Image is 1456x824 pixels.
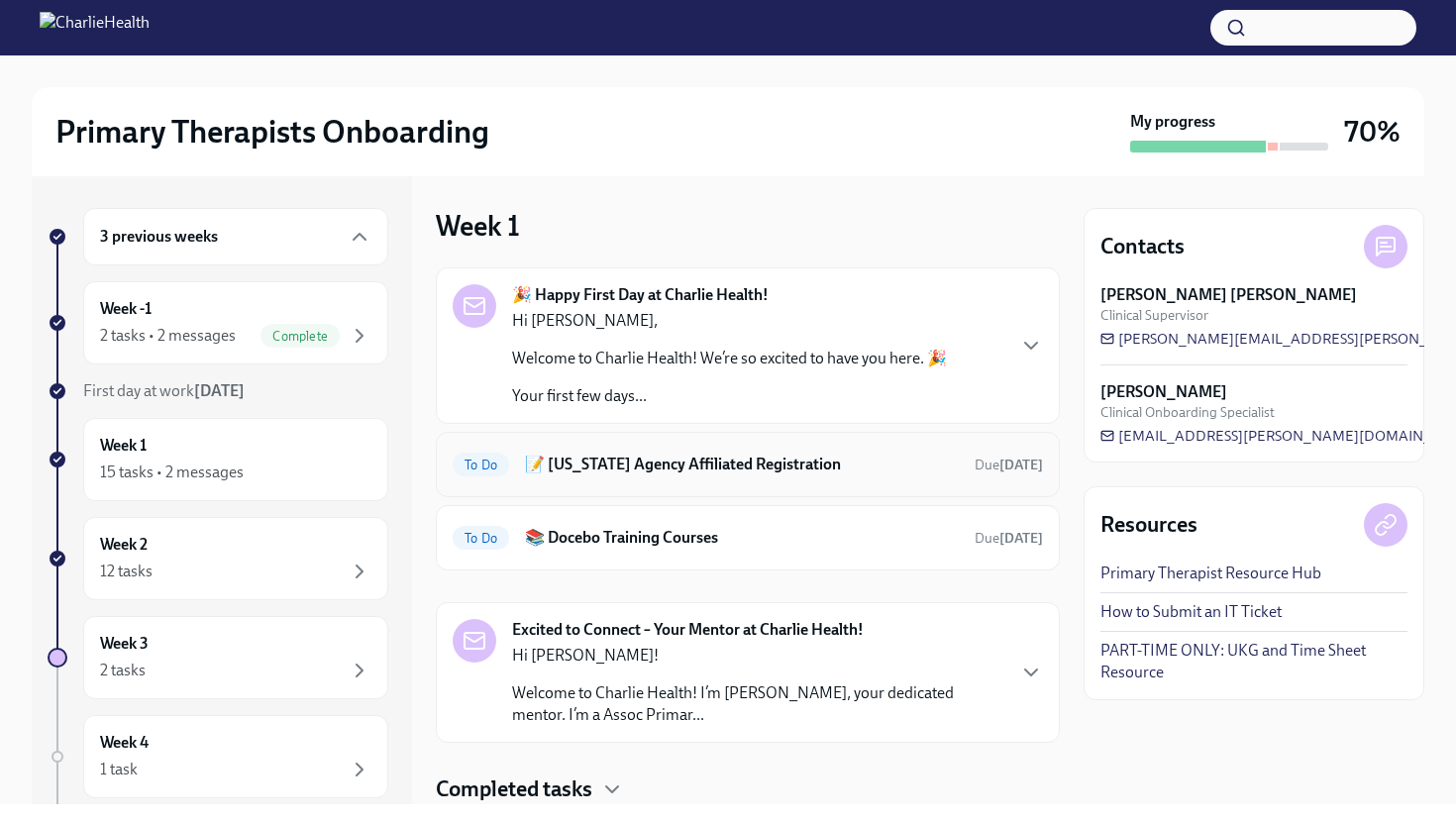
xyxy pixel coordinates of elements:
[1344,114,1401,150] h3: 70%
[436,774,1060,804] div: Completed tasks
[1100,601,1282,623] a: How to Submit an IT Ticket
[975,530,1043,547] span: Due
[453,531,509,546] span: To Do
[100,660,146,681] div: 2 tasks
[1100,510,1197,540] h4: Resources
[100,561,153,582] div: 12 tasks
[975,529,1043,548] span: August 19th, 2025 09:00
[260,329,340,344] span: Complete
[100,325,236,347] div: 2 tasks • 2 messages
[999,530,1043,547] strong: [DATE]
[512,619,864,641] strong: Excited to Connect – Your Mentor at Charlie Health!
[1100,403,1275,422] span: Clinical Onboarding Specialist
[55,112,489,152] h2: Primary Therapists Onboarding
[453,449,1043,480] a: To Do📝 [US_STATE] Agency Affiliated RegistrationDue[DATE]
[1100,640,1407,683] a: PART-TIME ONLY: UKG and Time Sheet Resource
[100,462,244,483] div: 15 tasks • 2 messages
[48,281,388,364] a: Week -12 tasks • 2 messagesComplete
[48,616,388,699] a: Week 32 tasks
[1100,284,1357,306] strong: [PERSON_NAME] [PERSON_NAME]
[48,380,388,402] a: First day at work[DATE]
[512,385,947,407] p: Your first few days...
[453,522,1043,554] a: To Do📚 Docebo Training CoursesDue[DATE]
[1100,232,1185,261] h4: Contacts
[48,517,388,600] a: Week 212 tasks
[1100,306,1208,325] span: Clinical Supervisor
[100,435,147,457] h6: Week 1
[975,456,1043,474] span: August 11th, 2025 09:00
[512,284,769,306] strong: 🎉 Happy First Day at Charlie Health!
[83,381,245,400] span: First day at work
[100,534,148,556] h6: Week 2
[436,208,520,244] h3: Week 1
[100,633,149,655] h6: Week 3
[40,12,150,44] img: CharlieHealth
[999,457,1043,473] strong: [DATE]
[83,208,388,265] div: 3 previous weeks
[100,759,138,780] div: 1 task
[453,458,509,472] span: To Do
[512,682,1003,726] p: Welcome to Charlie Health! I’m [PERSON_NAME], your dedicated mentor. I’m a Assoc Primar...
[975,457,1043,473] span: Due
[1130,111,1215,133] strong: My progress
[194,381,245,400] strong: [DATE]
[436,774,592,804] h4: Completed tasks
[525,454,959,475] h6: 📝 [US_STATE] Agency Affiliated Registration
[1100,563,1321,584] a: Primary Therapist Resource Hub
[512,645,1003,667] p: Hi [PERSON_NAME]!
[48,418,388,501] a: Week 115 tasks • 2 messages
[100,298,152,320] h6: Week -1
[525,527,959,549] h6: 📚 Docebo Training Courses
[100,226,218,248] h6: 3 previous weeks
[48,715,388,798] a: Week 41 task
[100,732,149,754] h6: Week 4
[1100,381,1227,403] strong: [PERSON_NAME]
[512,310,947,332] p: Hi [PERSON_NAME],
[512,348,947,369] p: Welcome to Charlie Health! We’re so excited to have you here. 🎉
